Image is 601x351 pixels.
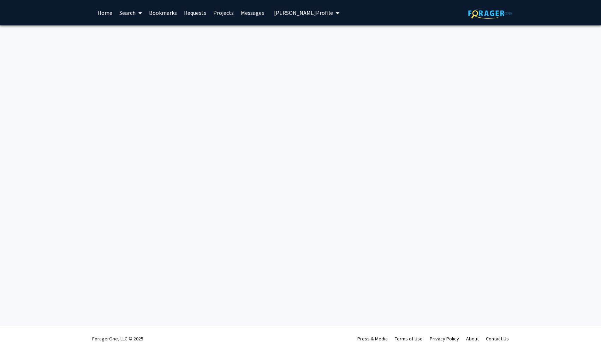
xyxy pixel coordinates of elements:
[180,0,210,25] a: Requests
[357,335,388,342] a: Press & Media
[395,335,423,342] a: Terms of Use
[145,0,180,25] a: Bookmarks
[210,0,237,25] a: Projects
[116,0,145,25] a: Search
[430,335,459,342] a: Privacy Policy
[466,335,479,342] a: About
[92,326,143,351] div: ForagerOne, LLC © 2025
[274,9,333,16] span: [PERSON_NAME] Profile
[468,8,512,19] img: ForagerOne Logo
[94,0,116,25] a: Home
[237,0,268,25] a: Messages
[486,335,509,342] a: Contact Us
